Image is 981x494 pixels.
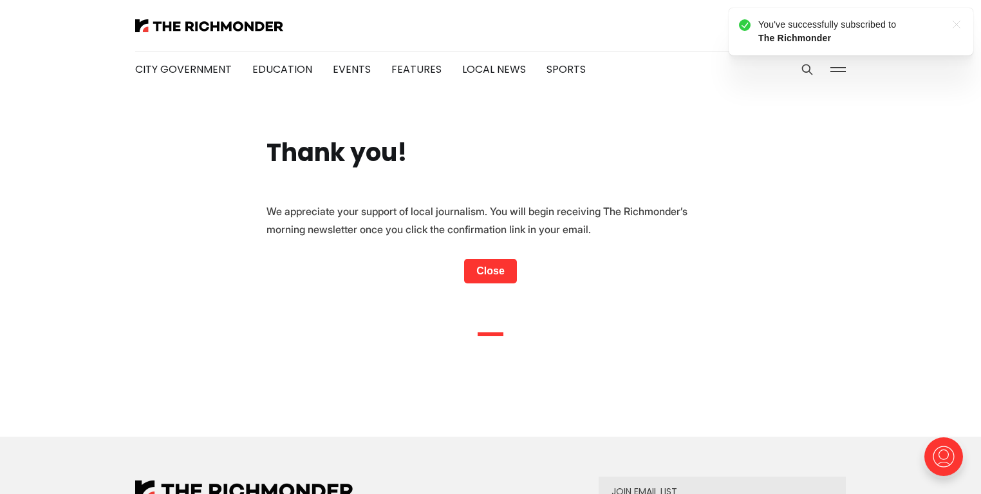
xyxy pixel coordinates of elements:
iframe: portal-trigger [913,431,981,494]
p: We appreciate your support of local journalism. You will begin receiving The Richmonder’s morning... [266,202,715,238]
a: Education [252,62,312,77]
strong: The Richmonder [87,33,160,43]
a: City Government [135,62,232,77]
a: Local News [462,62,526,77]
a: Features [391,62,442,77]
img: The Richmonder [135,19,283,32]
a: Close [464,259,517,283]
a: Sports [547,62,586,77]
h1: Thank you! [266,139,407,166]
a: Events [333,62,371,77]
p: You've successfully subscribed to [87,18,267,45]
